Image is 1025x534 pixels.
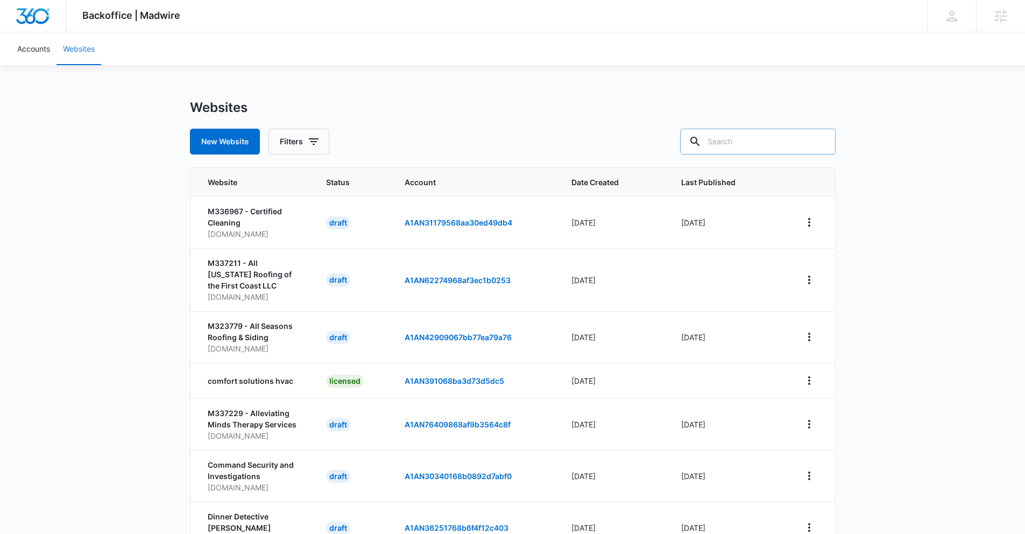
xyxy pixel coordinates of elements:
[208,291,300,303] p: [DOMAIN_NAME]
[208,459,300,482] p: Command Security and Investigations
[559,311,669,363] td: [DATE]
[680,129,836,154] input: Search
[668,450,787,502] td: [DATE]
[208,257,300,291] p: M337211 - All [US_STATE] Roofing of the First Coast LLC
[801,416,818,433] button: View More
[405,420,511,429] a: A1AN76409868af9b3564c8f
[405,218,512,227] a: A1AN31179568aa30ed49db4
[268,129,329,154] button: Filters
[668,311,787,363] td: [DATE]
[208,407,300,430] p: M337229 - Alleviating Minds Therapy Services
[405,276,511,285] a: A1AN62274968af3ec1b0253
[405,523,508,532] a: A1AN36251768b6f4f12c403
[82,10,180,21] span: Backoffice | Madwire
[668,196,787,248] td: [DATE]
[208,482,300,493] p: [DOMAIN_NAME]
[190,100,248,116] h1: Websites
[208,228,300,240] p: [DOMAIN_NAME]
[405,376,504,385] a: A1AN391068ba3d73d5dc5
[405,472,512,481] a: A1AN30340168b0892d7abf0
[326,216,350,229] div: draft
[326,273,350,286] div: draft
[559,363,669,398] td: [DATE]
[801,271,818,289] button: View More
[405,177,545,188] span: Account
[559,248,669,311] td: [DATE]
[208,511,300,533] p: Dinner Detective [PERSON_NAME]
[326,177,379,188] span: Status
[405,333,512,342] a: A1AN42909067bb77ea79a76
[326,418,350,431] div: draft
[326,375,364,388] div: licensed
[801,467,818,484] button: View More
[326,470,350,483] div: draft
[801,328,818,346] button: View More
[801,372,818,389] button: View More
[681,177,759,188] span: Last Published
[801,214,818,231] button: View More
[326,331,350,344] div: draft
[208,343,300,354] p: [DOMAIN_NAME]
[208,430,300,441] p: [DOMAIN_NAME]
[208,177,285,188] span: Website
[668,398,787,450] td: [DATE]
[11,32,56,65] a: Accounts
[559,196,669,248] td: [DATE]
[56,32,101,65] a: Websites
[571,177,640,188] span: Date Created
[208,206,300,228] p: M336967 - Certified Cleaning
[190,129,260,154] button: New Website
[208,375,300,387] p: comfort solutions hvac
[559,398,669,450] td: [DATE]
[208,320,300,343] p: M323779 - All Seasons Roofing & Siding
[559,450,669,502] td: [DATE]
